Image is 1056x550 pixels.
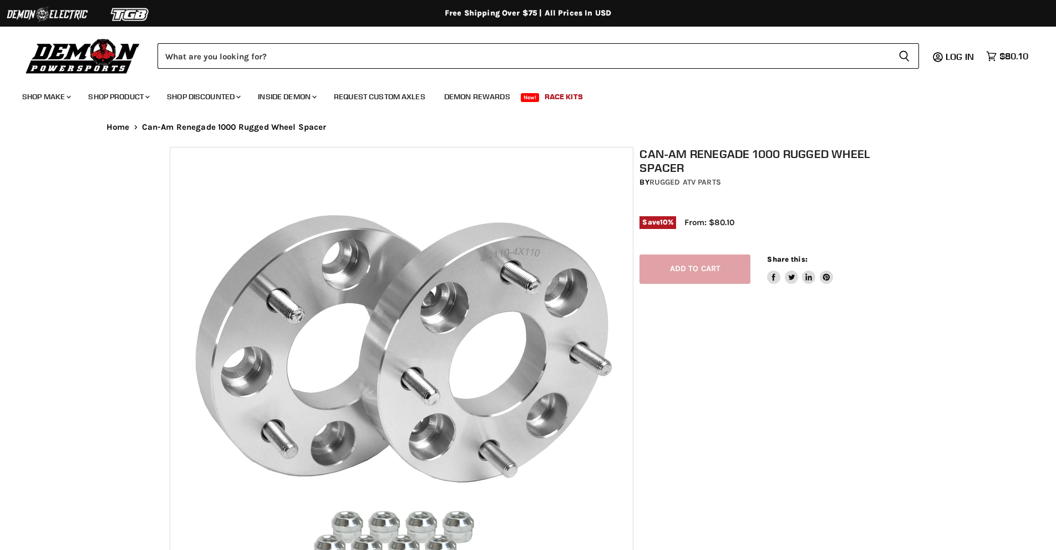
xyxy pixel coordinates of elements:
a: Shop Discounted [159,85,247,108]
button: Search [890,43,919,69]
div: Free Shipping Over $75 | All Prices In USD [84,8,972,18]
h1: Can-Am Renegade 1000 Rugged Wheel Spacer [639,147,892,175]
span: Save % [639,216,676,228]
nav: Breadcrumbs [84,123,972,132]
ul: Main menu [14,81,1025,108]
img: TGB Logo 2 [89,4,172,25]
a: Shop Product [80,85,156,108]
a: Race Kits [536,85,591,108]
a: Demon Rewards [436,85,519,108]
a: Shop Make [14,85,78,108]
span: Log in [946,51,974,62]
input: Search [158,43,890,69]
aside: Share this: [767,254,833,284]
a: Log in [941,52,981,62]
span: $80.10 [999,51,1028,62]
span: Share this: [767,255,807,263]
span: Can-Am Renegade 1000 Rugged Wheel Spacer [142,123,327,132]
img: Demon Electric Logo 2 [6,4,89,25]
a: Rugged ATV Parts [649,177,721,187]
img: Demon Powersports [22,36,144,75]
a: Request Custom Axles [326,85,434,108]
a: Inside Demon [250,85,323,108]
div: by [639,176,892,189]
a: Home [106,123,130,132]
span: 10 [660,218,668,226]
form: Product [158,43,919,69]
span: From: $80.10 [684,217,734,227]
a: $80.10 [981,48,1034,64]
span: New! [521,93,540,102]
